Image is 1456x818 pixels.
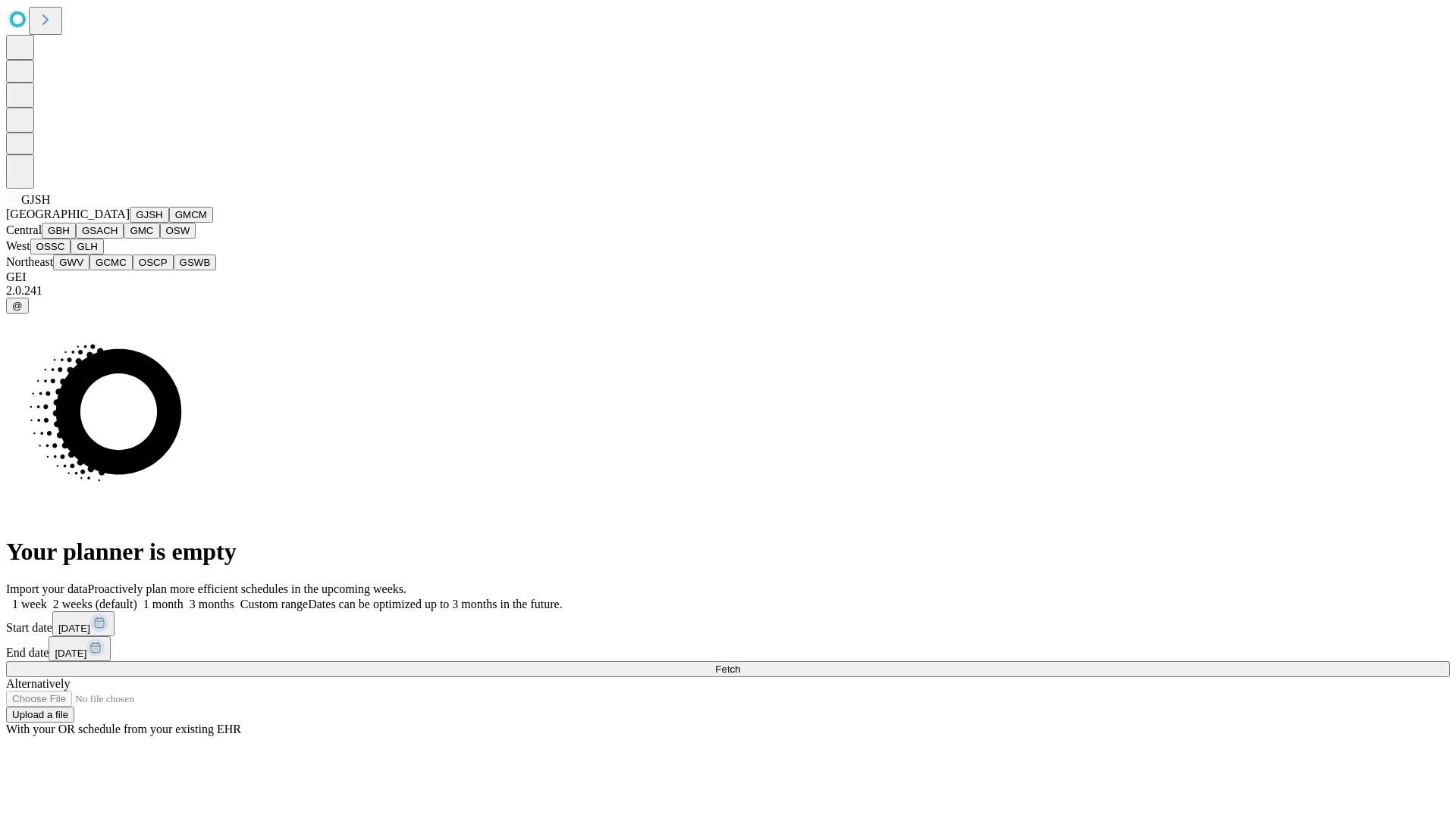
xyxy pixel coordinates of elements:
[124,223,159,239] button: GMC
[6,636,1450,661] div: End date
[6,208,130,220] span: [GEOGRAPHIC_DATA]
[133,254,174,270] button: OSCP
[53,598,137,610] span: 2 weeks (default)
[6,239,30,252] span: West
[715,663,740,675] span: Fetch
[12,300,23,311] span: @
[6,538,1450,566] h1: Your planner is empty
[89,254,133,270] button: GCMC
[143,598,184,610] span: 1 month
[88,582,406,595] span: Proactively plan more efficient schedules in the upcoming weeks.
[308,598,562,610] span: Dates can be optimized up to 3 months in the future.
[58,623,90,634] span: [DATE]
[6,707,74,723] button: Upload a file
[52,611,115,636] button: [DATE]
[6,611,1450,636] div: Start date
[49,636,111,661] button: [DATE]
[190,598,234,610] span: 3 months
[42,223,76,239] button: GBH
[55,648,86,659] span: [DATE]
[6,582,88,595] span: Import your data
[12,598,47,610] span: 1 week
[169,207,213,223] button: GMCM
[6,284,1450,298] div: 2.0.241
[71,239,103,254] button: GLH
[6,298,29,314] button: @
[130,207,169,223] button: GJSH
[30,239,71,254] button: OSSC
[240,598,308,610] span: Custom range
[53,254,89,270] button: GWV
[174,254,217,270] button: GSWB
[160,223,196,239] button: OSW
[6,223,42,236] span: Central
[6,270,1450,284] div: GEI
[6,661,1450,677] button: Fetch
[6,255,53,268] span: Northeast
[21,193,50,206] span: GJSH
[76,223,124,239] button: GSACH
[6,723,241,735] span: With your OR schedule from your existing EHR
[6,677,70,690] span: Alternatively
